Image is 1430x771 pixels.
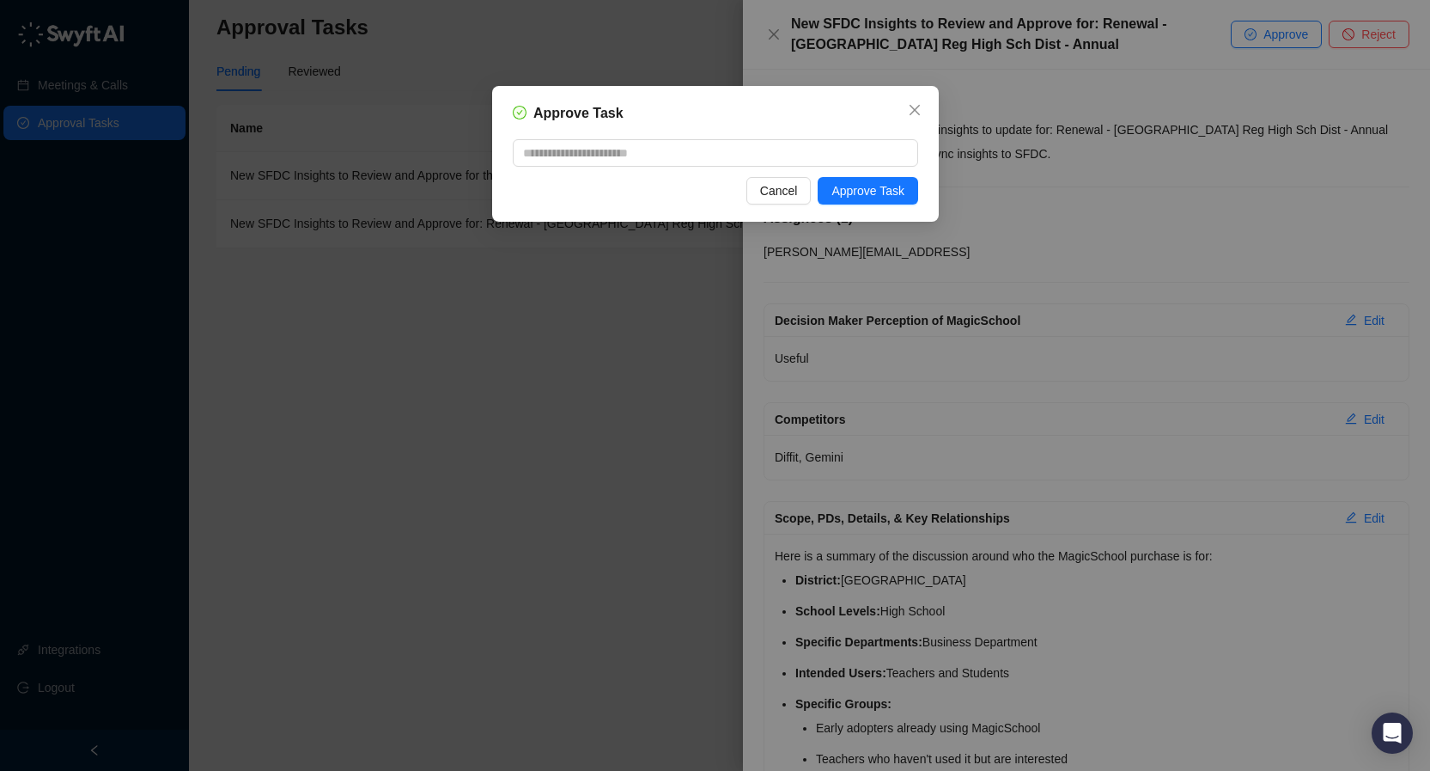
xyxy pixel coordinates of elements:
h5: Approve Task [533,103,624,124]
div: Open Intercom Messenger [1372,713,1413,754]
button: Approve Task [818,177,918,205]
span: Approve Task [831,181,904,200]
button: Cancel [745,177,811,205]
span: check-circle [513,106,526,119]
button: Close [901,96,928,124]
span: close [908,103,922,117]
span: Cancel [759,181,797,200]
